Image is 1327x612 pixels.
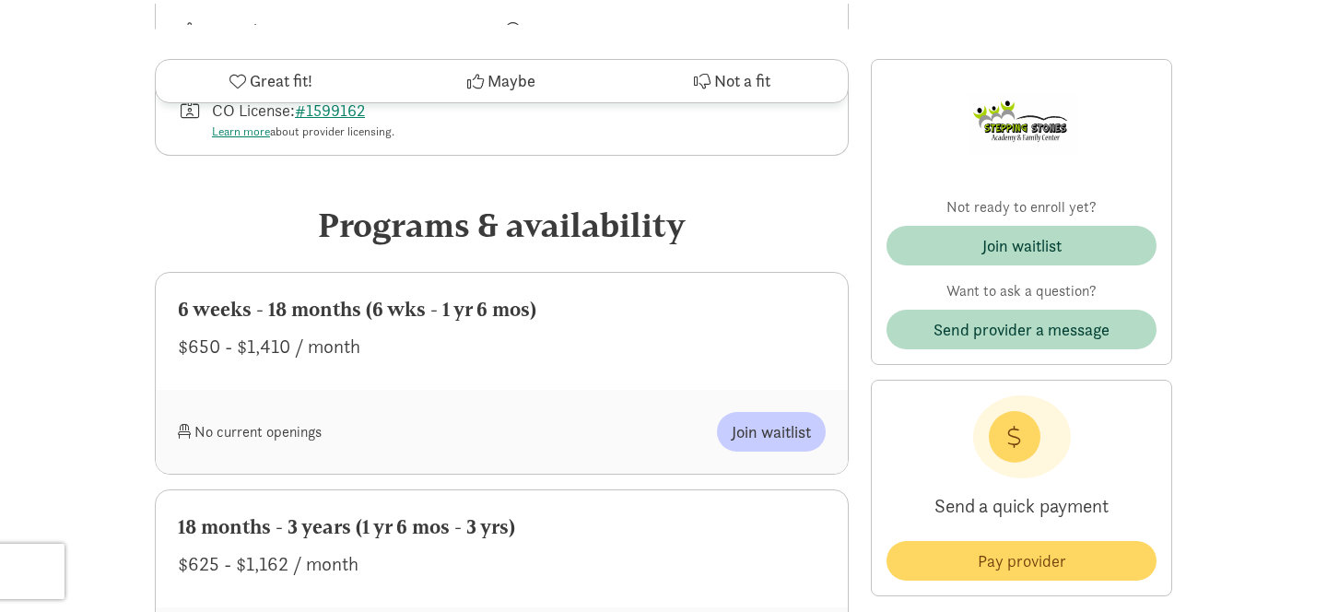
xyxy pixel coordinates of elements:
[178,58,502,83] div: Average tuition for this program
[250,69,312,94] span: Great fit!
[887,226,1157,265] button: Join waitlist
[887,310,1157,349] button: Send provider a message
[502,18,827,43] div: Class schedule
[536,18,725,43] div: Mon-Fri, 6:30am - 6:00pm
[212,58,333,83] div: 553-1,410/month
[212,98,394,141] div: CO License:
[487,69,535,94] span: Maybe
[717,412,826,452] button: Join waitlist
[212,18,458,43] div: 6 weeks - [DEMOGRAPHIC_DATA]
[156,60,386,102] button: Great fit!
[178,18,502,43] div: Age range for children that this provider cares for
[295,100,365,121] a: #1599162
[178,332,826,361] div: $650 - $1,410 / month
[887,280,1157,302] p: Want to ask a question?
[617,60,848,102] button: Not a fit
[934,317,1110,342] span: Send provider a message
[178,295,826,324] div: 6 weeks - 18 months (6 wks - 1 yr 6 mos)
[887,196,1157,218] p: Not ready to enroll yet?
[178,512,826,542] div: 18 months - 3 years (1 yr 6 mos - 3 yrs)
[212,124,270,139] a: Learn more
[386,60,617,102] button: Maybe
[982,233,1062,258] div: Join waitlist
[978,548,1066,573] span: Pay provider
[178,98,502,141] div: License number
[536,58,614,83] div: Montessori
[178,549,826,579] div: $625 - $1,162 / month
[155,200,849,250] div: Programs & availability
[967,75,1077,174] img: Provider logo
[732,419,811,444] span: Join waitlist
[212,123,394,141] div: about provider licensing.
[887,478,1157,534] p: Send a quick payment
[178,412,502,452] div: No current openings
[502,58,827,83] div: This provider's education philosophy
[714,69,770,94] span: Not a fit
